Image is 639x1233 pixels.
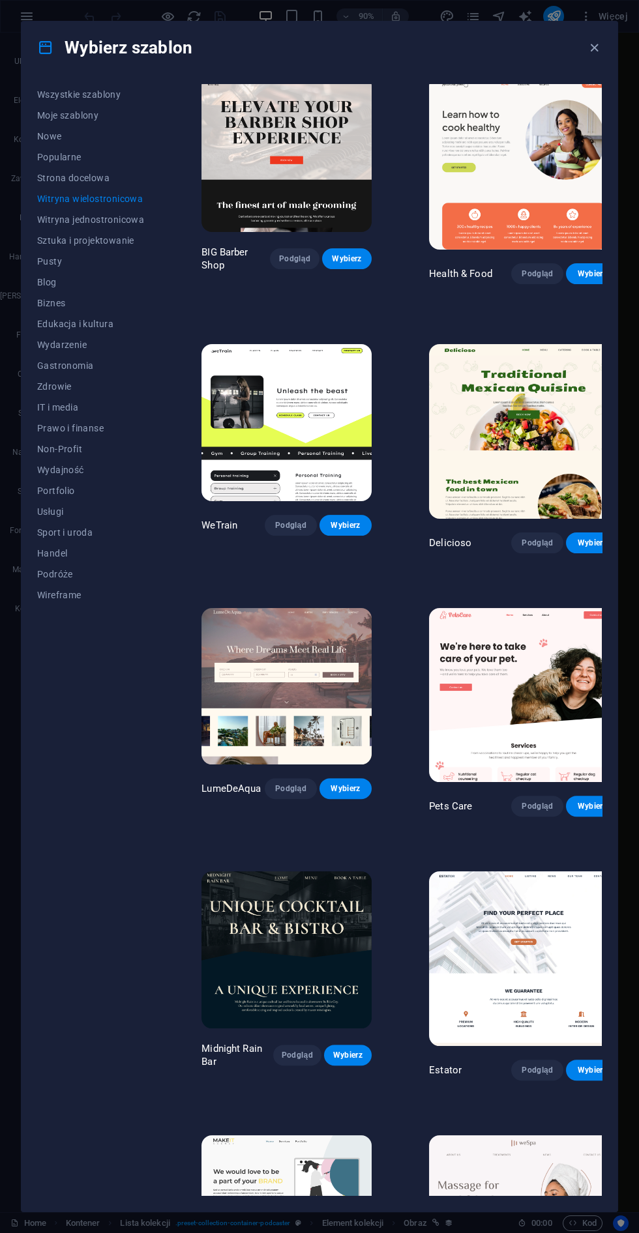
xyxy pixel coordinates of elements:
span: Wydajność [37,465,144,475]
span: Moje szablony [37,110,144,121]
img: BIG Barber Shop [201,76,372,232]
img: Health & Food [429,76,618,250]
button: Podgląd [265,778,317,799]
span: Gastronomia [37,360,144,371]
span: Pusty [37,256,144,267]
p: Health & Food [429,267,492,280]
button: Wszystkie szablony [37,84,144,105]
button: Wybierz [566,1060,618,1081]
p: BIG Barber Shop [201,246,270,272]
button: Wydajność [37,459,144,480]
button: Wybierz [566,532,618,553]
span: Portfolio [37,486,144,496]
img: WeTrain [201,344,372,500]
button: Podgląd [511,1060,563,1081]
span: Podgląd [522,1065,553,1075]
span: Prawo i finanse [37,423,144,433]
span: Wybierz [330,520,361,530]
button: Wybierz [324,1045,372,1066]
span: Witryna wielostronicowa [37,194,144,204]
span: IT i media [37,402,144,413]
p: Pets Care [429,800,472,813]
button: Wireframe [37,585,144,605]
button: Witryna wielostronicowa [37,188,144,209]
button: Podgląd [511,263,563,284]
img: LumeDeAqua [201,608,372,764]
button: Podgląd [511,796,563,817]
button: Wybierz [566,796,618,817]
p: Estator [429,1064,462,1077]
button: Nowe [37,126,144,147]
span: Zdrowie [37,381,144,392]
span: Wszystkie szablony [37,89,144,100]
button: Wybierz [319,778,372,799]
button: Moje szablony [37,105,144,126]
span: Wybierz [576,538,608,548]
button: Gastronomia [37,355,144,376]
span: Usługi [37,506,144,517]
span: Wybierz [576,801,608,811]
h4: Wybierz szablon [37,37,192,58]
span: Podgląd [522,268,553,279]
span: Podgląd [280,254,309,264]
button: Strona docelowa [37,167,144,188]
img: Estator [429,871,618,1046]
img: Midnight Rain Bar [201,871,372,1028]
span: Wireframe [37,590,144,600]
span: Sztuka i projektowanie [37,235,144,246]
span: Witryna jednostronicowa [37,214,144,225]
button: Edukacja i kultura [37,313,144,334]
span: Podgląd [284,1050,311,1060]
button: Zdrowie [37,376,144,397]
button: Pusty [37,251,144,272]
button: Popularne [37,147,144,167]
span: Wybierz [330,783,361,794]
button: Non-Profit [37,439,144,459]
span: Wybierz [333,254,361,264]
span: Nowe [37,131,144,141]
span: Edukacja i kultura [37,319,144,329]
button: Podgląd [273,1045,321,1066]
button: Biznes [37,293,144,313]
button: Prawo i finanse [37,418,144,439]
button: Sztuka i projektowanie [37,230,144,251]
span: Wydarzenie [37,340,144,350]
span: Wybierz [576,268,608,279]
span: Blog [37,277,144,287]
span: Popularne [37,152,144,162]
button: Podgląd [265,515,317,536]
button: Handel [37,543,144,564]
button: Witryna jednostronicowa [37,209,144,230]
span: Handel [37,548,144,558]
button: Podgląd [511,532,563,553]
span: Podgląd [275,520,306,530]
p: Midnight Rain Bar [201,1042,273,1068]
span: Wybierz [334,1050,362,1060]
img: Delicioso [429,344,618,519]
span: Non-Profit [37,444,144,454]
span: Podróże [37,569,144,579]
button: Sport i uroda [37,522,144,543]
button: Wybierz [319,515,372,536]
span: Podgląd [522,801,553,811]
span: Biznes [37,298,144,308]
button: Wybierz [322,248,372,269]
button: IT i media [37,397,144,418]
button: Portfolio [37,480,144,501]
img: Pets Care [429,608,618,783]
button: Wybierz [566,263,618,284]
button: Usługi [37,501,144,522]
span: Podgląd [275,783,306,794]
p: Delicioso [429,536,471,549]
p: LumeDeAqua [201,782,261,795]
button: Podgląd [270,248,319,269]
span: Wybierz [576,1065,608,1075]
p: WeTrain [201,519,237,532]
span: Podgląd [522,538,553,548]
span: Strona docelowa [37,173,144,183]
button: Blog [37,272,144,293]
button: Podróże [37,564,144,585]
button: Wydarzenie [37,334,144,355]
span: Sport i uroda [37,527,144,538]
